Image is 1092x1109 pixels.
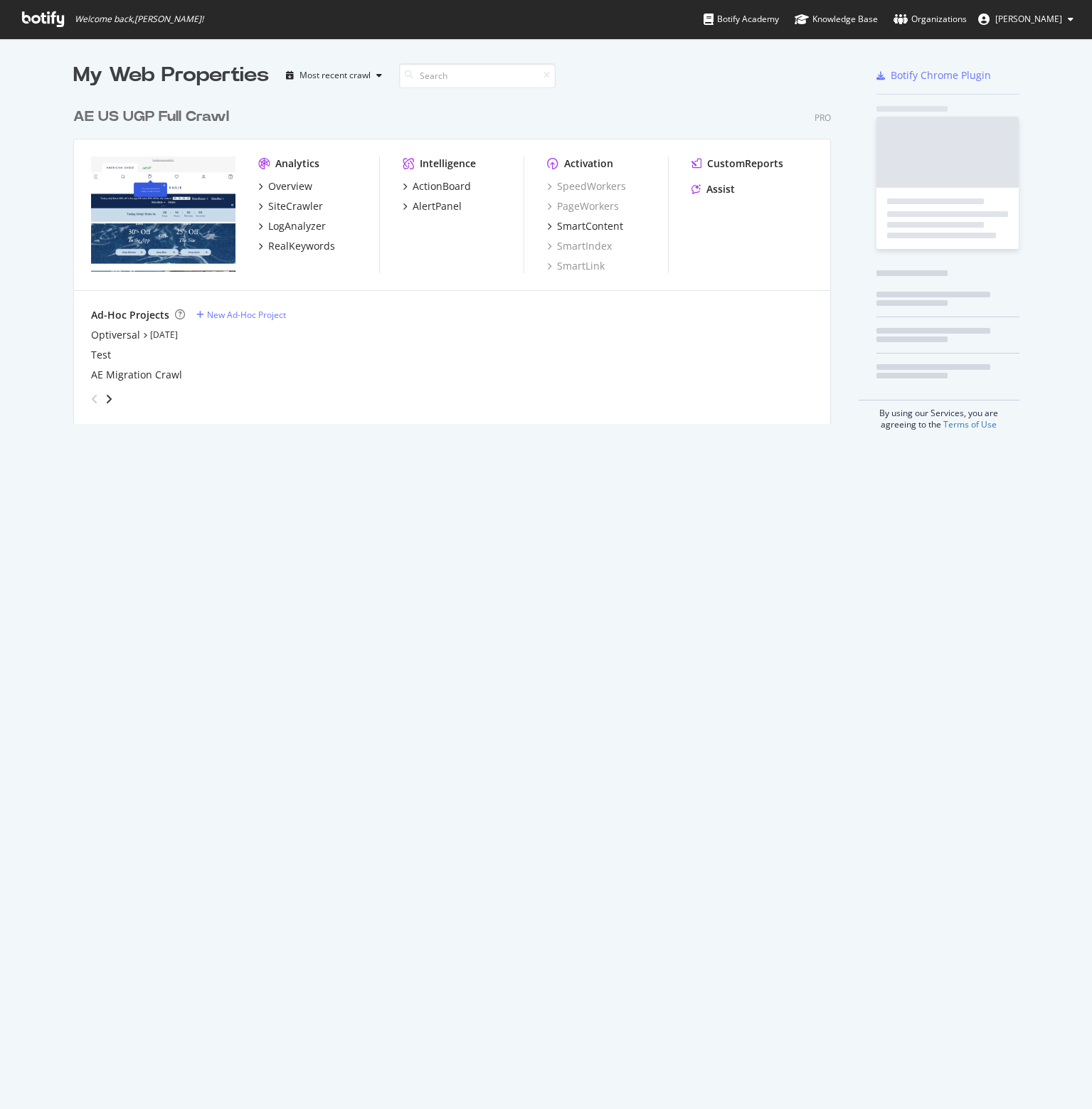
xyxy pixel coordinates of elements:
[547,259,605,273] a: SmartLink
[73,90,842,424] div: grid
[815,112,831,124] div: Pro
[859,400,1019,430] div: By using our Services, you are agreeing to the
[691,182,735,196] a: Assist
[268,239,335,253] div: RealKeywords
[91,156,235,272] img: www.ae.com
[258,219,326,233] a: LogAnalyzer
[564,156,613,171] div: Activation
[73,107,235,127] a: AE US UGP Full Crawl
[73,107,229,127] div: AE US UGP Full Crawl
[91,328,140,342] a: Optiversal
[104,392,114,406] div: angle-right
[420,156,476,171] div: Intelligence
[258,199,323,213] a: SiteCrawler
[706,182,735,196] div: Assist
[704,12,779,26] div: Botify Academy
[413,179,471,193] div: ActionBoard
[268,219,326,233] div: LogAnalyzer
[403,199,462,213] a: AlertPanel
[280,64,388,87] button: Most recent crawl
[894,12,967,26] div: Organizations
[75,14,203,25] span: Welcome back, [PERSON_NAME] !
[207,309,286,321] div: New Ad-Hoc Project
[299,71,371,80] div: Most recent crawl
[967,8,1085,31] button: [PERSON_NAME]
[557,219,623,233] div: SmartContent
[275,156,319,171] div: Analytics
[707,156,783,171] div: CustomReports
[73,61,269,90] div: My Web Properties
[795,12,878,26] div: Knowledge Base
[943,418,997,430] a: Terms of Use
[891,68,991,83] div: Botify Chrome Plugin
[413,199,462,213] div: AlertPanel
[691,156,783,171] a: CustomReports
[876,68,991,83] a: Botify Chrome Plugin
[547,199,619,213] a: PageWorkers
[91,308,169,322] div: Ad-Hoc Projects
[268,199,323,213] div: SiteCrawler
[547,179,626,193] a: SpeedWorkers
[258,179,312,193] a: Overview
[399,63,556,88] input: Search
[91,348,111,362] a: Test
[258,239,335,253] a: RealKeywords
[995,13,1062,25] span: Eric Hammond
[85,388,104,410] div: angle-left
[403,179,471,193] a: ActionBoard
[268,179,312,193] div: Overview
[91,368,182,382] a: AE Migration Crawl
[196,309,286,321] a: New Ad-Hoc Project
[150,329,178,341] a: [DATE]
[547,239,612,253] a: SmartIndex
[547,219,623,233] a: SmartContent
